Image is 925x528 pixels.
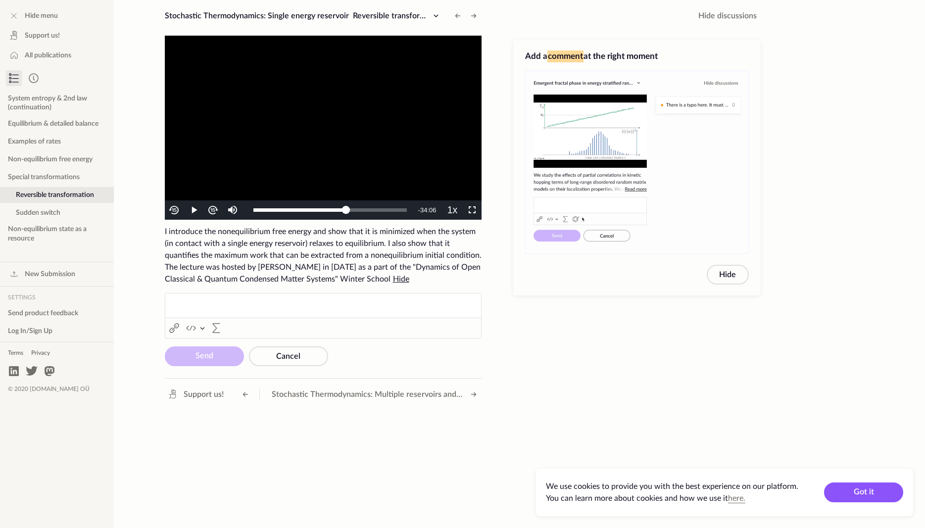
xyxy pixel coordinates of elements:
[418,206,420,214] span: -
[184,388,224,400] span: Support us!
[353,12,444,20] span: Reversible transformation
[268,386,481,402] button: Stochastic Thermodynamics: Multiple reservoirs and internal entropy
[525,50,749,62] h3: Add a at the right moment
[547,50,584,62] span: comment
[161,8,446,24] button: Stochastic Thermodynamics: Single energy reservoirReversible transformation
[165,12,349,20] span: Stochastic Thermodynamics: Single energy reservoir
[707,265,749,285] button: Hide
[546,482,798,502] span: We use cookies to provide you with the best experience on our platform. You can learn more about ...
[223,200,242,220] button: Mute
[443,200,462,220] button: Playback Rate
[276,352,300,360] span: Cancel
[165,228,482,283] span: I introduce the nonequilibrium free energy and show that it is minimized when the system (in cont...
[165,36,482,220] div: Video Player
[272,388,462,400] span: Stochastic Thermodynamics: Multiple reservoirs and internal entropy
[420,206,437,214] span: 34:06
[168,204,180,216] img: back
[184,200,203,220] button: Play
[824,482,903,502] button: Got it
[253,208,407,212] div: Progress Bar
[249,346,328,366] button: Cancel
[163,386,228,402] a: Support us!
[698,10,757,22] span: Hide discussions
[195,352,213,360] span: Send
[728,494,745,502] a: here.
[207,204,218,216] img: forth
[393,275,409,283] span: Hide
[462,200,482,220] button: Fullscreen
[165,346,244,366] button: Send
